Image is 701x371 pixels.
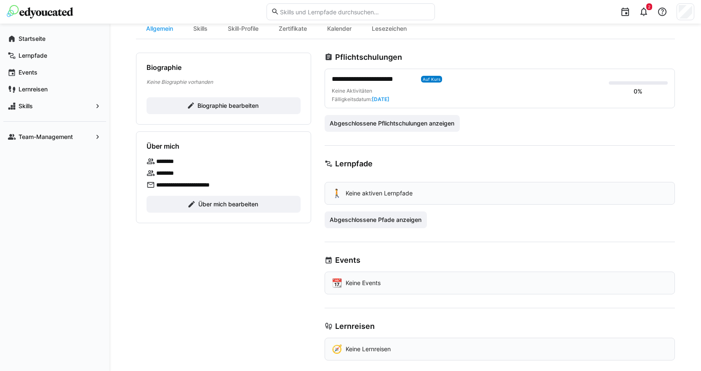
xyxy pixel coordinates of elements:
[183,19,218,39] div: Skills
[147,63,181,72] h4: Biographie
[328,216,423,224] span: Abgeschlossene Pfade anzeigen
[147,142,179,150] h4: Über mich
[346,345,391,353] p: Keine Lernreisen
[372,96,389,102] span: [DATE]
[196,101,260,110] span: Biographie bearbeiten
[147,78,301,85] p: Keine Biographie vorhanden
[332,88,372,94] span: Keine Aktivitäten
[362,19,417,39] div: Lesezeichen
[328,119,456,128] span: Abgeschlossene Pflichtschulungen anzeigen
[332,279,342,287] div: 📆
[325,211,427,228] button: Abgeschlossene Pfade anzeigen
[317,19,362,39] div: Kalender
[147,97,301,114] button: Biographie bearbeiten
[218,19,269,39] div: Skill-Profile
[136,19,183,39] div: Allgemein
[335,159,373,168] h3: Lernpfade
[335,53,402,62] h3: Pflichtschulungen
[346,279,381,287] p: Keine Events
[335,322,375,331] h3: Lernreisen
[634,87,642,96] div: 0%
[325,115,460,132] button: Abgeschlossene Pflichtschulungen anzeigen
[332,96,389,103] div: Fälligkeitsdatum:
[423,77,440,82] span: Auf Kurs
[332,345,342,353] div: 🧭
[279,8,430,16] input: Skills und Lernpfade durchsuchen…
[335,256,360,265] h3: Events
[332,189,342,198] div: 🚶
[346,189,413,198] p: Keine aktiven Lernpfade
[269,19,317,39] div: Zertifikate
[648,4,650,9] span: 2
[197,200,259,208] span: Über mich bearbeiten
[147,196,301,213] button: Über mich bearbeiten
